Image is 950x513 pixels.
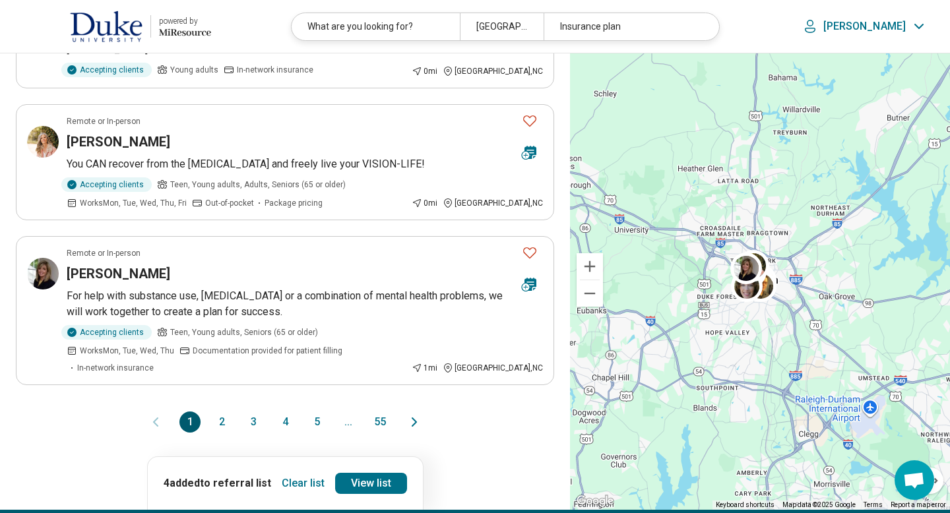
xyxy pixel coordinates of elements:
a: Open this area in Google Maps (opens a new window) [573,493,617,510]
button: Keyboard shortcuts [716,500,775,510]
button: Previous page [148,411,164,433]
button: 1 [179,411,201,433]
button: 55 [369,411,391,433]
h3: [PERSON_NAME] [67,264,170,283]
span: Package pricing [265,197,323,209]
span: Works Mon, Tue, Wed, Thu, Fri [80,197,187,209]
div: Accepting clients [61,63,152,77]
h3: [PERSON_NAME] [67,133,170,151]
button: Favorite [517,107,543,135]
div: Accepting clients [61,177,152,192]
span: In-network insurance [237,64,313,76]
div: Open chat [895,460,934,500]
div: 1 mi [412,362,437,374]
button: Next page [406,411,422,433]
span: In-network insurance [77,362,154,374]
p: 4 added [164,475,271,491]
p: Remote or In-person [67,115,141,127]
button: Map camera controls [917,468,943,494]
span: Works Mon, Tue, Wed, Thu [80,345,174,357]
div: [GEOGRAPHIC_DATA] , NC [443,197,543,209]
a: Terms (opens in new tab) [864,501,883,508]
a: Duke Universitypowered by [21,11,211,42]
p: You CAN recover from the [MEDICAL_DATA] and freely live your VISION-LIFE! [67,156,543,172]
span: Teen, Young adults, Seniors (65 or older) [170,326,318,338]
button: Clear list [276,473,330,494]
a: View list [335,473,407,494]
button: Favorite [517,239,543,266]
div: [GEOGRAPHIC_DATA], [GEOGRAPHIC_DATA] [460,13,544,40]
div: [GEOGRAPHIC_DATA] , NC [443,65,543,77]
span: Documentation provided for patient filling [193,345,342,357]
button: 5 [306,411,327,433]
span: to referral list [200,477,271,489]
span: Out-of-pocket [205,197,254,209]
p: For help with substance use, [MEDICAL_DATA] or a combination of mental health problems, we will w... [67,288,543,320]
span: Map data ©2025 Google [782,501,856,508]
div: What are you looking for? [292,13,459,40]
div: 0 mi [412,65,437,77]
p: Remote or In-person [67,247,141,259]
img: Google [573,493,617,510]
div: powered by [159,15,211,27]
a: Report a map error [891,501,946,508]
span: Young adults [170,64,218,76]
button: Zoom out [577,280,603,307]
span: ... [338,411,359,433]
button: 4 [274,411,296,433]
div: 0 mi [412,197,437,209]
button: 3 [243,411,264,433]
button: Zoom in [577,253,603,280]
span: Teen, Young adults, Adults, Seniors (65 or older) [170,179,346,191]
img: Duke University [70,11,142,42]
button: 2 [211,411,232,433]
div: [GEOGRAPHIC_DATA] , NC [443,362,543,374]
div: Insurance plan [544,13,711,40]
div: Accepting clients [61,325,152,340]
p: [PERSON_NAME] [823,20,906,33]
